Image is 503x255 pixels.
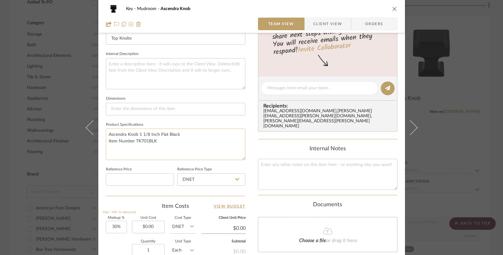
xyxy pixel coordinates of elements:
span: Recipients: [263,103,395,109]
span: Key [126,7,137,11]
label: Cost Type [170,216,196,219]
span: Orders [358,18,390,30]
label: Internal Description [106,53,139,56]
div: [EMAIL_ADDRESS][DOMAIN_NAME] , [PERSON_NAME][EMAIL_ADDRESS][PERSON_NAME][DOMAIN_NAME] , [PERSON_N... [263,109,395,129]
span: Ascendra Knob [161,7,190,11]
span: Choose a file [299,238,326,243]
label: Subtotal [201,240,246,243]
span: Mudroom [137,7,161,11]
label: Quantity [132,240,165,243]
a: Invite Collaborator [297,40,351,56]
label: Dimensions [106,97,125,100]
label: Reference Price Type [177,168,212,171]
span: Client View [313,18,342,30]
img: Remove from project [136,22,141,27]
a: View Budget [214,202,245,210]
div: Item Costs [106,202,245,210]
label: Unit Cost [132,216,165,219]
label: Unit Type [170,240,196,243]
input: Enter the dimensions of this item [106,103,245,115]
div: Internal Notes [258,146,397,152]
div: Leave yourself a note here or share next steps with your team. You will receive emails when they ... [257,15,398,58]
span: Team View [268,18,294,30]
label: Markup % [106,216,127,219]
label: Product Specifications [106,123,143,126]
span: or drag it here. [326,238,358,243]
input: Enter Brand [106,32,245,45]
div: Documents [258,202,397,208]
label: Reference Price [106,168,132,171]
label: Client Unit Price [201,216,246,219]
img: 3c38ffe2-8c26-4e91-9dd1-343e982e7f14_48x40.jpg [106,3,121,15]
button: close [392,6,397,12]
